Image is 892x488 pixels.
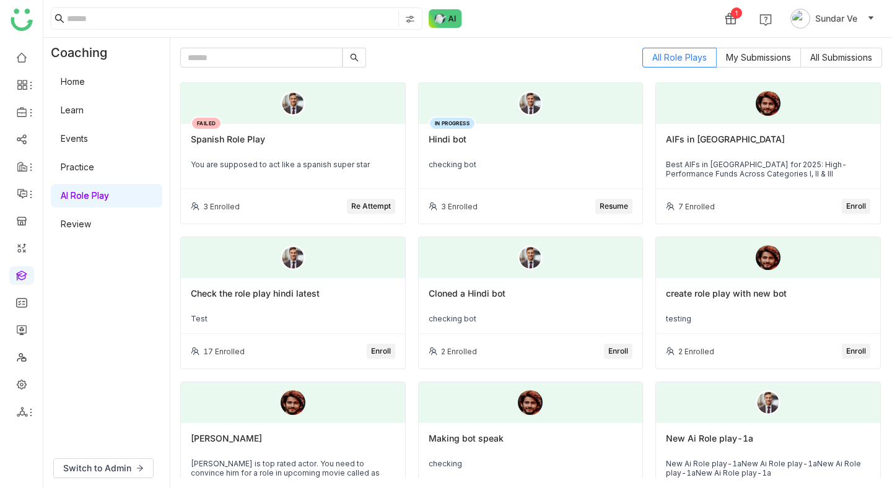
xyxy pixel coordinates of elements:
[281,91,305,116] img: male-person.png
[281,245,305,270] img: male-person.png
[191,116,222,130] div: FAILED
[842,344,870,359] button: Enroll
[429,9,462,28] img: ask-buddy-normal.svg
[604,344,632,359] button: Enroll
[666,134,870,155] div: AIFs in [GEOGRAPHIC_DATA]
[429,314,633,323] div: checking bot
[652,52,707,63] span: All Role Plays
[429,459,633,468] div: checking
[53,458,154,478] button: Switch to Admin
[756,245,780,270] img: 6891e6b463e656570aba9a5a
[203,202,240,211] div: 3 Enrolled
[666,433,870,454] div: New Ai Role play-1a
[191,160,395,169] div: You are supposed to act like a spanish super star
[191,288,395,309] div: Check the role play hindi latest
[61,219,91,229] a: Review
[405,14,415,24] img: search-type.svg
[678,202,715,211] div: 7 Enrolled
[11,9,33,31] img: logo
[595,199,632,214] button: Resume
[429,433,633,454] div: Making bot speak
[518,91,543,116] img: male-person.png
[666,288,870,309] div: create role play with new bot
[756,390,780,415] img: male-person.png
[790,9,810,28] img: avatar
[191,433,395,454] div: [PERSON_NAME]
[429,134,633,155] div: Hindi bot
[726,52,791,63] span: My Submissions
[61,76,85,87] a: Home
[759,14,772,26] img: help.svg
[678,347,714,356] div: 2 Enrolled
[600,201,628,212] span: Resume
[61,162,94,172] a: Practice
[846,346,866,357] span: Enroll
[61,105,84,115] a: Learn
[788,9,877,28] button: Sundar Ve
[61,190,109,201] a: AI Role Play
[666,160,870,178] div: Best AIFs in [GEOGRAPHIC_DATA] for 2025: High-Performance Funds Across Categories I, II & III
[347,199,395,214] button: Re Attempt
[666,459,870,477] div: New Ai Role play-1aNew Ai Role play-1aNew Ai Role play-1aNew Ai Role play-1a
[756,91,780,116] img: 6891e6b463e656570aba9a5a
[43,38,126,68] div: Coaching
[608,346,628,357] span: Enroll
[815,12,857,25] span: Sundar Ve
[281,390,305,415] img: 6891e6b463e656570aba9a5a
[518,245,543,270] img: male-person.png
[63,461,131,475] span: Switch to Admin
[61,133,88,144] a: Events
[371,346,391,357] span: Enroll
[429,288,633,309] div: Cloned a Hindi bot
[351,201,391,212] span: Re Attempt
[731,7,742,19] div: 1
[666,314,870,323] div: testing
[842,199,870,214] button: Enroll
[367,344,395,359] button: Enroll
[191,134,395,155] div: Spanish Role Play
[429,160,633,169] div: checking bot
[191,459,395,487] div: [PERSON_NAME] is top rated actor. You need to convince him for a role in upcoming movie called as...
[518,390,543,415] img: 6891e6b463e656570aba9a5a
[441,202,478,211] div: 3 Enrolled
[810,52,872,63] span: All Submissions
[429,116,476,130] div: IN PROGRESS
[191,314,395,323] div: Test
[441,347,477,356] div: 2 Enrolled
[846,201,866,212] span: Enroll
[203,347,245,356] div: 17 Enrolled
